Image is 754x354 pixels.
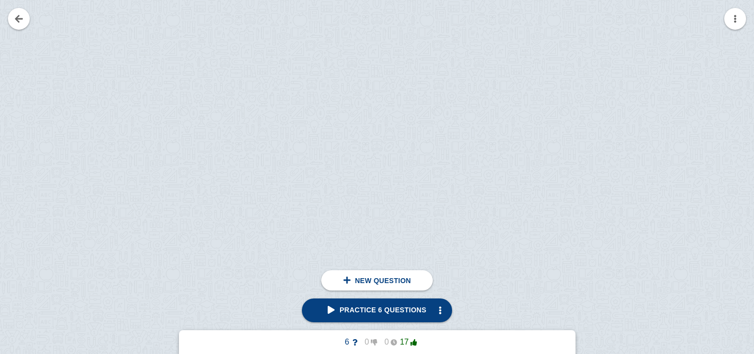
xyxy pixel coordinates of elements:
[397,338,417,347] span: 17
[355,277,411,285] span: New question
[357,338,377,347] span: 0
[328,306,426,314] span: Practice 6 questions
[302,298,452,322] a: Practice 6 questions
[338,338,357,347] span: 6
[8,8,30,30] a: Go back to your notes
[330,334,425,350] button: 60017
[377,338,397,347] span: 0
